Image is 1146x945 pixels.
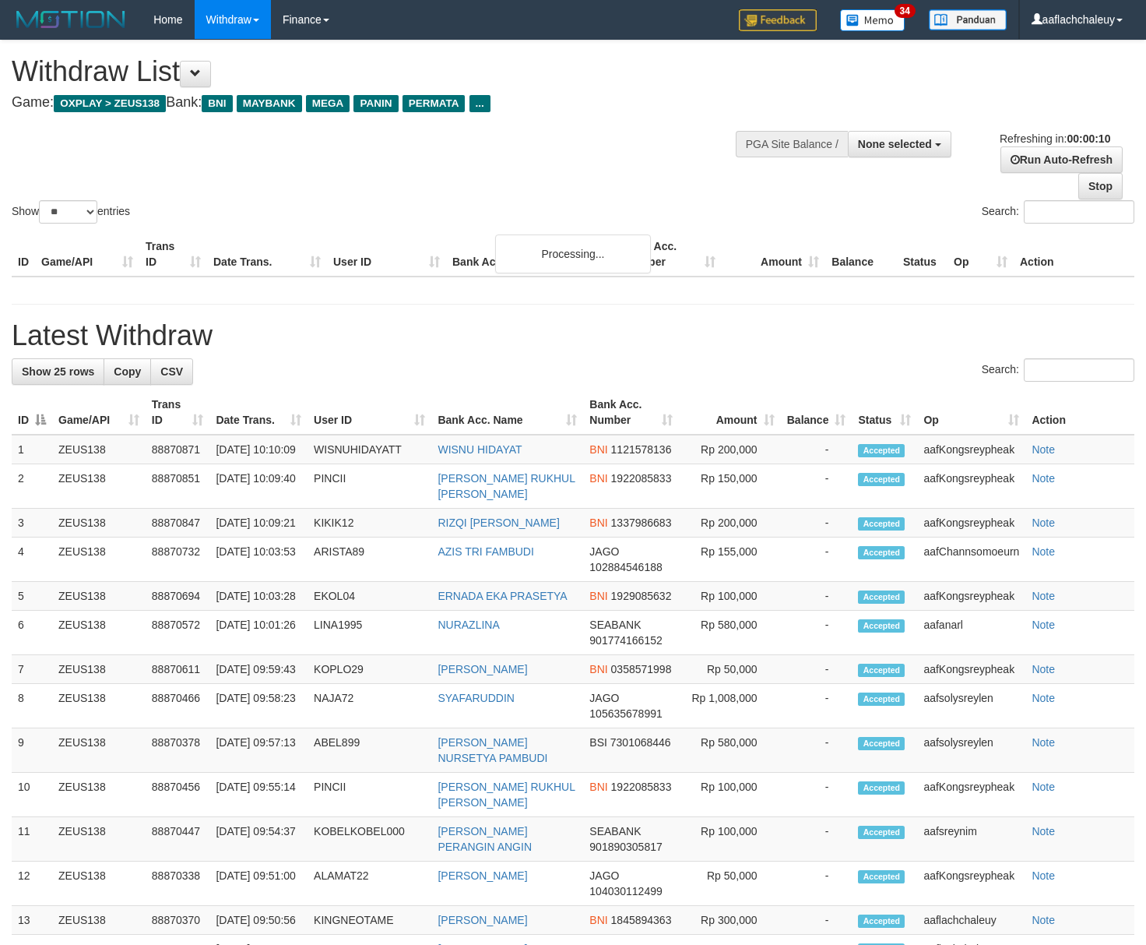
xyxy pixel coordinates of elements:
td: 88870611 [146,655,210,684]
td: Rp 300,000 [679,906,781,935]
a: Note [1032,663,1055,675]
a: Note [1032,781,1055,793]
td: - [781,538,852,582]
a: Note [1032,825,1055,837]
label: Show entries [12,200,130,224]
td: Rp 580,000 [679,728,781,773]
a: Note [1032,472,1055,485]
span: SEABANK [589,619,641,631]
td: ZEUS138 [52,509,146,538]
span: Accepted [858,781,905,795]
td: LINA1995 [308,611,431,655]
td: [DATE] 09:50:56 [209,906,308,935]
th: Amount: activate to sort column ascending [679,390,781,435]
span: CSV [160,365,183,378]
td: 4 [12,538,52,582]
a: Note [1032,590,1055,602]
td: 6 [12,611,52,655]
td: - [781,464,852,509]
span: Accepted [858,473,905,486]
span: BNI [589,472,607,485]
td: - [781,906,852,935]
th: User ID [327,232,446,277]
td: Rp 100,000 [679,582,781,611]
td: ALAMAT22 [308,862,431,906]
span: Copy 7301068446 to clipboard [610,736,671,749]
td: Rp 50,000 [679,655,781,684]
span: Copy 105635678991 to clipboard [589,707,662,720]
td: aaflachchaleuy [917,906,1025,935]
img: Button%20Memo.svg [840,9,905,31]
td: 88870871 [146,435,210,464]
td: [DATE] 09:58:23 [209,684,308,728]
td: aafKongsreypheak [917,435,1025,464]
td: 9 [12,728,52,773]
span: Copy 1337986683 to clipboard [611,517,672,529]
span: SEABANK [589,825,641,837]
td: ZEUS138 [52,906,146,935]
th: Status [897,232,947,277]
span: MAYBANK [237,95,302,112]
td: - [781,684,852,728]
td: [DATE] 10:09:21 [209,509,308,538]
a: Note [1032,517,1055,529]
td: 7 [12,655,52,684]
a: Run Auto-Refresh [1000,146,1123,173]
span: Accepted [858,915,905,928]
span: BNI [202,95,232,112]
td: 88870447 [146,817,210,862]
div: Processing... [495,234,651,273]
span: Copy 1922085833 to clipboard [611,781,672,793]
span: Show 25 rows [22,365,94,378]
td: 88870456 [146,773,210,817]
h1: Latest Withdraw [12,320,1134,351]
td: WISNUHIDAYATT [308,435,431,464]
span: BNI [589,663,607,675]
span: Copy [114,365,141,378]
th: Game/API [35,232,139,277]
a: Note [1032,736,1055,749]
span: Copy 1922085833 to clipboard [611,472,672,485]
span: BNI [589,781,607,793]
td: KINGNEOTAME [308,906,431,935]
td: Rp 200,000 [679,435,781,464]
td: - [781,817,852,862]
td: 88870572 [146,611,210,655]
td: aafanarl [917,611,1025,655]
td: KOPLO29 [308,655,431,684]
td: Rp 50,000 [679,862,781,906]
td: ZEUS138 [52,773,146,817]
th: Game/API: activate to sort column ascending [52,390,146,435]
td: 88870370 [146,906,210,935]
td: 5 [12,582,52,611]
span: None selected [858,138,932,150]
td: Rp 100,000 [679,817,781,862]
td: Rp 150,000 [679,464,781,509]
a: [PERSON_NAME] NURSETYA PAMBUDI [438,736,547,764]
td: EKOL04 [308,582,431,611]
th: Date Trans.: activate to sort column ascending [209,390,308,435]
th: Action [1014,232,1134,277]
label: Search: [982,200,1134,224]
a: Note [1032,619,1055,631]
span: Accepted [858,693,905,706]
th: Action [1025,390,1134,435]
th: ID [12,232,35,277]
span: Accepted [858,737,905,750]
td: ARISTA89 [308,538,431,582]
span: PANIN [353,95,398,112]
th: Amount [722,232,825,277]
span: JAGO [589,692,619,704]
th: Bank Acc. Number [618,232,722,277]
td: 10 [12,773,52,817]
img: panduan.png [929,9,1007,30]
th: Op [947,232,1014,277]
td: ZEUS138 [52,684,146,728]
span: 34 [895,4,916,18]
td: - [781,862,852,906]
td: [DATE] 10:01:26 [209,611,308,655]
span: Copy 1845894363 to clipboard [611,914,672,926]
span: Copy 102884546188 to clipboard [589,561,662,573]
a: [PERSON_NAME] [438,869,527,882]
td: 13 [12,906,52,935]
